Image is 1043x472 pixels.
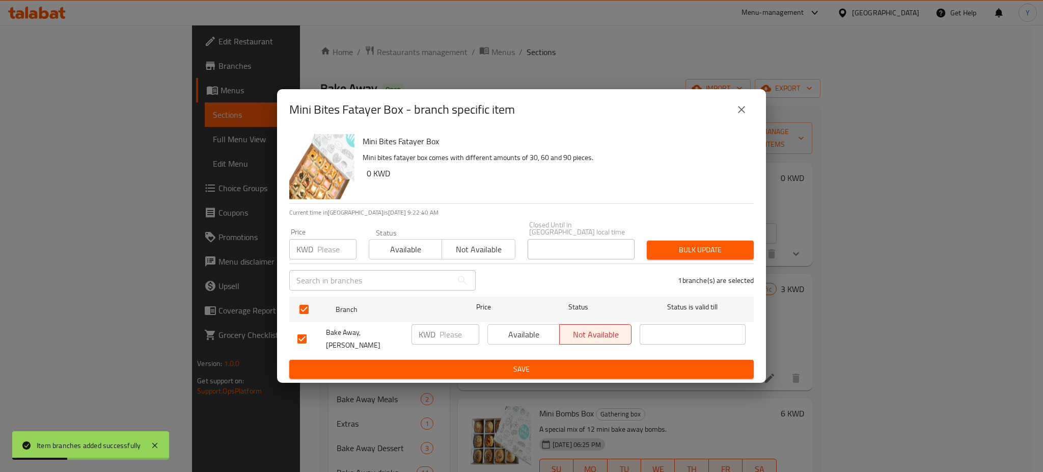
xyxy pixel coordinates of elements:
[450,301,517,313] span: Price
[289,101,515,118] h2: Mini Bites Fatayer Box - branch specific item
[559,324,632,345] button: Not available
[647,241,754,259] button: Bulk update
[446,242,511,257] span: Not available
[289,134,354,199] img: Mini Bites Fatayer Box
[655,244,746,256] span: Bulk update
[564,327,627,342] span: Not available
[336,303,442,316] span: Branch
[296,243,313,255] p: KWD
[369,239,442,259] button: Available
[492,327,556,342] span: Available
[640,301,746,313] span: Status is valid till
[440,324,479,345] input: Please enter price
[419,328,435,340] p: KWD
[373,242,438,257] span: Available
[289,270,452,291] input: Search in branches
[297,363,746,376] span: Save
[289,360,754,379] button: Save
[367,166,746,180] h6: 0 KWD
[729,97,754,122] button: close
[326,326,403,352] span: Bake Away, [PERSON_NAME]
[289,208,754,217] p: Current time in [GEOGRAPHIC_DATA] is [DATE] 9:22:40 AM
[442,239,515,259] button: Not available
[37,440,141,451] div: Item branches added successfully
[526,301,632,313] span: Status
[363,134,746,148] h6: Mini Bites Fatayer Box
[487,324,560,345] button: Available
[363,151,746,164] p: Mini bites fatayer box comes with different amounts of 30, 60 and 90 pieces.
[678,275,754,285] p: 1 branche(s) are selected
[317,239,356,259] input: Please enter price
